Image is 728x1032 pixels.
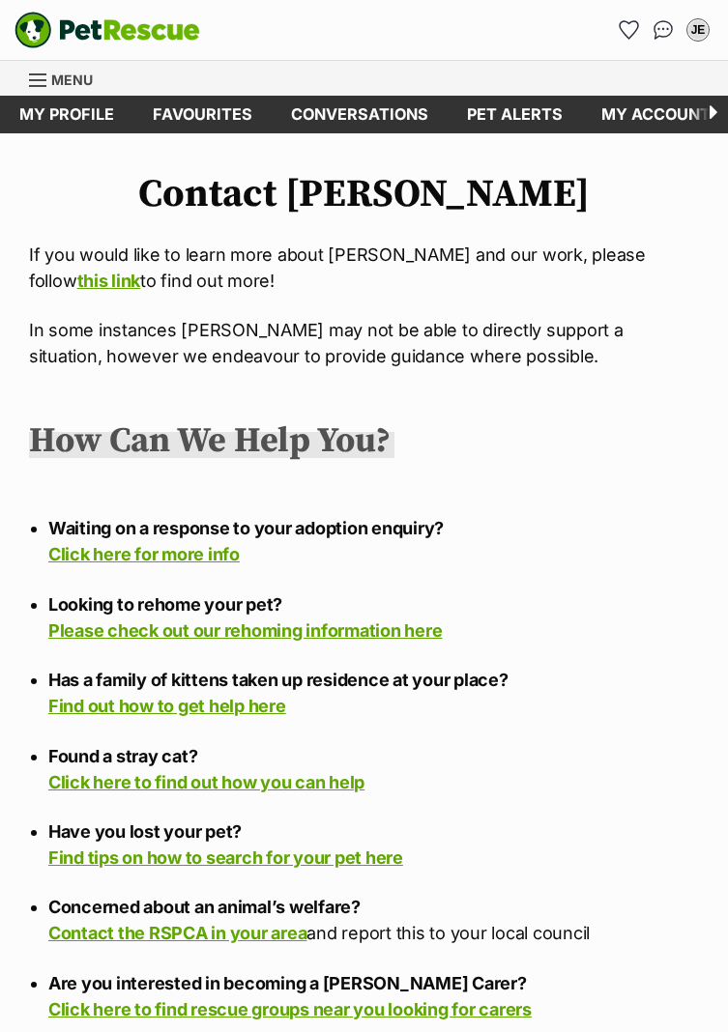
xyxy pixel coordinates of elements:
a: Find tips on how to search for your pet here [48,847,403,868]
ul: Account quick links [613,14,713,45]
a: Favourites [133,96,272,133]
a: Click here to find out how you can help [48,772,364,792]
a: Pet alerts [448,96,582,133]
strong: Waiting on a response to your adoption enquiry? [48,518,444,538]
a: Favourites [613,14,644,45]
strong: Have you lost your pet? [48,821,242,842]
img: chat-41dd97257d64d25036548639549fe6c8038ab92f7586957e7f3b1b290dea8141.svg [654,20,674,40]
strong: Found a stray cat? [48,746,197,766]
strong: Has a family of kittens taken up residence at your place? [48,670,509,690]
p: and report this to your local council [48,894,680,946]
span: Menu [51,72,93,88]
strong: Concerned about an animal’s welfare? [48,897,361,917]
a: Find out how to get help here [48,696,286,716]
img: logo-e224e6f780fb5917bec1dbf3a21bbac754714ae5b6737aabdf751b685950b380.svg [15,12,200,48]
a: Conversations [648,14,679,45]
a: Click here to find rescue groups near you looking for carers [48,999,532,1019]
a: Click here for more info [48,544,240,564]
strong: Looking to rehome your pet? [48,594,282,615]
a: conversations [272,96,448,133]
h1: Contact [PERSON_NAME] [29,172,699,216]
p: If you would like to learn more about [PERSON_NAME] and our work, please follow to find out more! [29,242,699,294]
div: JE [688,20,708,40]
a: Menu [29,61,106,96]
a: PetRescue [15,12,200,48]
p: In some instances [PERSON_NAME] may not be able to directly support a situation, however we endea... [29,317,699,369]
strong: Are you interested in becoming a [PERSON_NAME] Carer? [48,973,527,993]
h2: How Can We Help You? [29,420,394,463]
a: Contact the RSPCA in your area [48,923,306,943]
button: My account [683,14,713,45]
a: this link [77,271,141,291]
a: Please check out our rehoming information here [48,620,442,641]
